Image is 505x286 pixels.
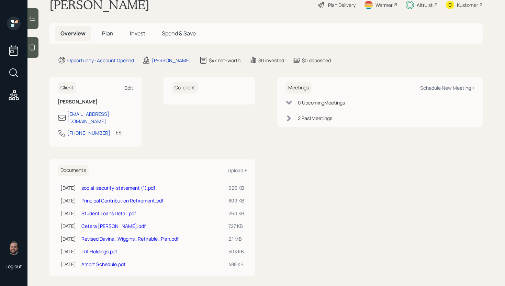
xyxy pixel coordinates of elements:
div: 727 KB [228,222,244,230]
a: Cetera [PERSON_NAME].pdf [81,223,146,229]
div: Kustomer [457,1,478,9]
div: Warmer [375,1,393,9]
span: Spend & Save [162,30,196,37]
div: [EMAIL_ADDRESS][DOMAIN_NAME] [67,110,133,125]
div: Opportunity · Account Opened [67,57,134,64]
h6: Meetings [285,82,312,93]
div: $0 deposited [302,57,331,64]
span: Plan [102,30,113,37]
h6: Documents [58,165,89,176]
div: 2 Past Meeting s [298,114,332,122]
div: EST [116,129,124,136]
a: social-security-statement (1).pdf [81,185,155,191]
div: [DATE] [60,184,76,191]
div: 2.1 MB [228,235,244,242]
div: [PHONE_NUMBER] [67,129,110,136]
h6: Co-client [172,82,198,93]
div: Plan Delivery [328,1,356,9]
span: Overview [60,30,86,37]
div: 0 Upcoming Meeting s [298,99,345,106]
div: $4k net-worth [209,57,240,64]
h6: [PERSON_NAME] [58,99,133,105]
div: 926 KB [228,184,244,191]
div: Schedule New Meeting + [420,85,475,91]
img: james-distasi-headshot.png [7,241,21,255]
a: IRA Holdings.pdf [81,248,117,255]
div: Log out [5,263,22,269]
div: 260 KB [228,210,244,217]
div: [DATE] [60,235,76,242]
div: [DATE] [60,261,76,268]
div: 809 KB [228,197,244,204]
div: [DATE] [60,248,76,255]
div: Upload + [228,167,247,174]
a: Amort Schedule.pdf [81,261,125,267]
a: Principal Contribution Retirement.pdf [81,197,164,204]
div: 488 KB [228,261,244,268]
span: Invest [130,30,145,37]
h6: Client [58,82,76,93]
div: Altruist [417,1,433,9]
div: [DATE] [60,222,76,230]
div: $0 invested [258,57,284,64]
a: Student Loans Detail.pdf [81,210,136,217]
div: [DATE] [60,197,76,204]
div: [DATE] [60,210,76,217]
div: Edit [125,85,133,91]
div: [PERSON_NAME] [152,57,191,64]
div: 503 KB [228,248,244,255]
a: Revised Davina_Wiggins_Retirable_Plan.pdf [81,235,179,242]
